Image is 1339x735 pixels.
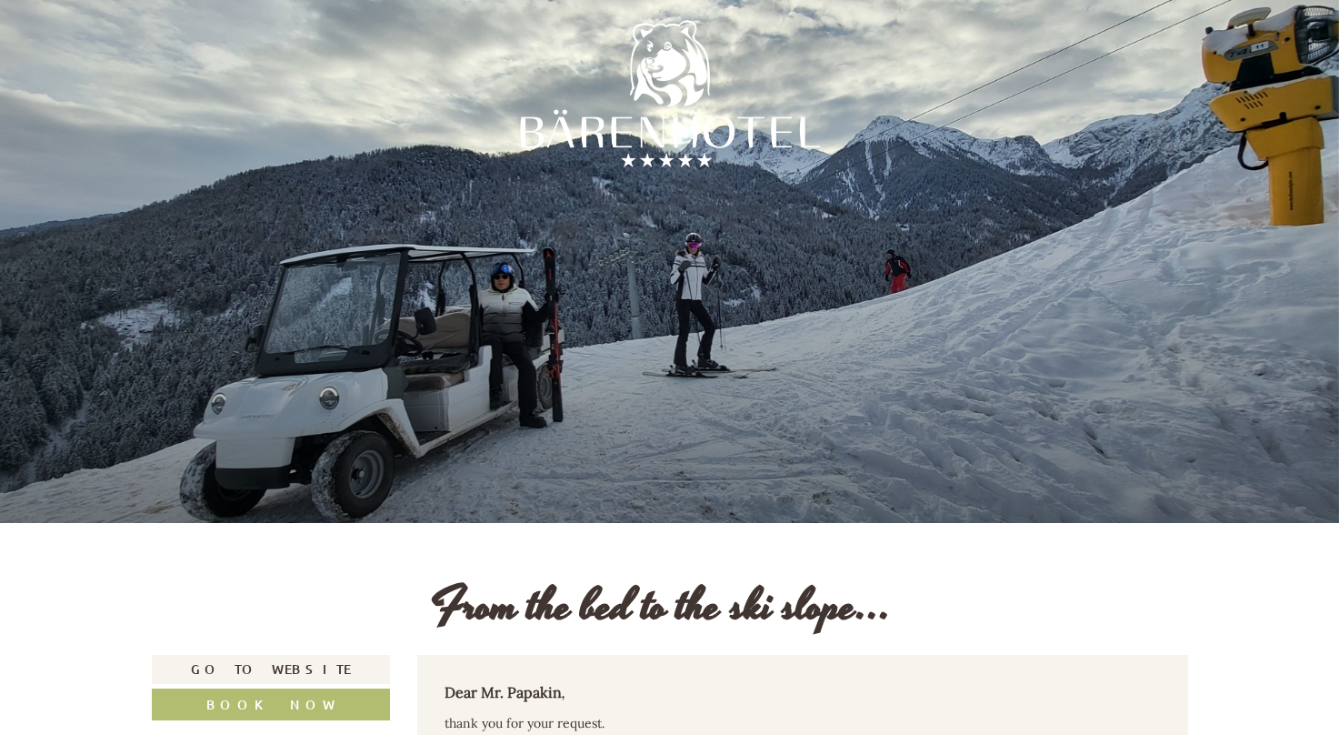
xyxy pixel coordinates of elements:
[562,685,565,701] em: ,
[152,655,391,684] a: Go to website
[445,683,565,701] strong: Dear Mr. Papakin
[152,689,391,720] a: Book now
[431,582,892,632] h1: From the bed to the ski slope...
[445,715,605,731] span: thank you for your request.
